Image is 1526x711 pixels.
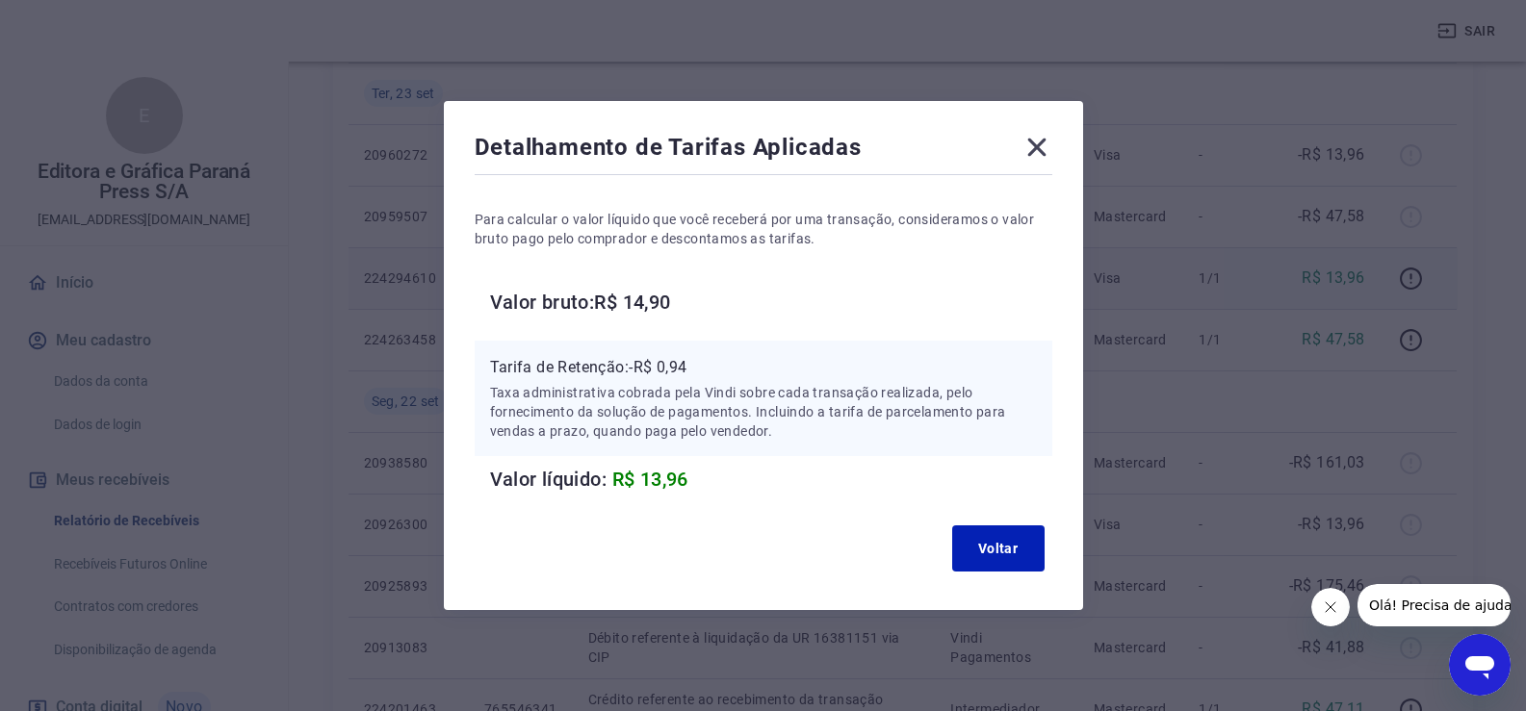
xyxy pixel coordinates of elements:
[952,525,1045,571] button: Voltar
[475,210,1052,248] p: Para calcular o valor líquido que você receberá por uma transação, consideramos o valor bruto pag...
[1311,588,1350,626] iframe: Fechar mensagem
[490,464,1052,495] h6: Valor líquido:
[1449,634,1511,696] iframe: Botão para abrir a janela de mensagens
[475,132,1052,170] div: Detalhamento de Tarifas Aplicadas
[1358,584,1511,626] iframe: Mensagem da empresa
[490,356,1037,379] p: Tarifa de Retenção: -R$ 0,94
[612,468,688,491] span: R$ 13,96
[490,383,1037,441] p: Taxa administrativa cobrada pela Vindi sobre cada transação realizada, pelo fornecimento da soluç...
[490,287,1052,317] h6: Valor bruto: R$ 14,90
[12,13,162,29] span: Olá! Precisa de ajuda?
